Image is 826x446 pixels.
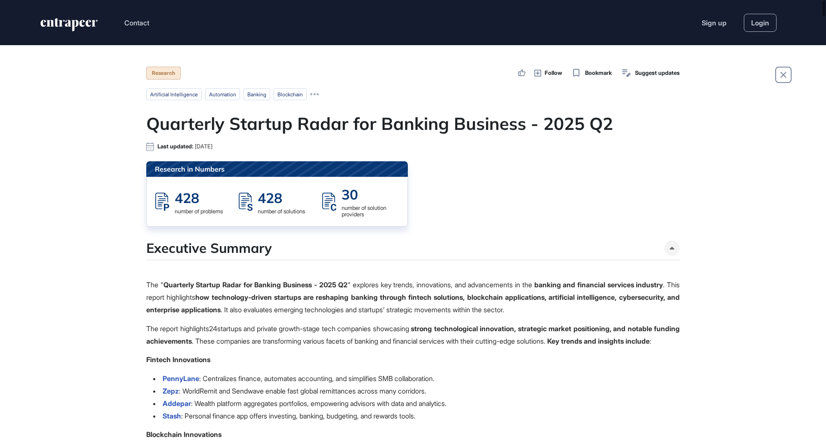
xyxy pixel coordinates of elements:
button: Follow [534,68,562,78]
strong: Quarterly Startup Radar for Banking Business - 2025 Q2 [163,280,348,289]
span: Follow [545,69,562,77]
li: blockchain [274,88,307,100]
span: . These companies are transforming various facets of banking and financial services with their cu... [192,337,547,345]
button: Suggest updates [620,67,680,79]
strong: banking and financial services industry [534,280,663,289]
span: . It also evaluates emerging technologies and startups' strategic movements within the sector. [221,305,504,314]
a: Addepar [163,399,191,408]
div: Last updated: [157,143,213,150]
strong: how technology-driven startups are reshaping banking through fintech solutions, blockchain applic... [146,293,680,314]
li: banking [243,88,270,100]
span: [DATE] [195,143,213,150]
span: : [650,337,651,345]
span: 24 [209,324,217,333]
span: " explores key trends, innovations, and advancements in the [348,280,534,289]
span: The " [146,280,163,289]
a: Zepz [163,387,179,395]
span: The report highlights [146,324,217,333]
div: Research in Numbers [146,161,408,177]
h1: Quarterly Startup Radar for Banking Business - 2025 Q2 [146,113,680,134]
div: number of solutions [258,208,305,215]
strong: Blockchain Innovations [146,430,222,439]
div: number of problems [175,208,223,215]
li: : Centralizes finance, automates accounting, and simplifies SMB collaboration. [153,372,680,385]
a: entrapeer-logo [40,18,99,34]
div: Research [146,67,181,80]
div: 428 [175,189,223,206]
strong: strong technological innovation, strategic market positioning, and notable funding achievements [146,324,680,345]
li: artificial intelligence [146,88,202,100]
div: number of solution providers [342,205,399,218]
button: Contact [124,17,149,28]
div: 30 [342,186,399,203]
a: PennyLane [163,374,199,383]
a: Login [744,14,777,32]
strong: Key trends and insights include [547,337,650,345]
li: : Wealth platform aggregates portfolios, empowering advisors with data and analytics. [153,397,680,410]
a: Sign up [702,18,727,28]
span: startups and private growth-stage tech companies showcasing [217,324,411,333]
span: Bookmark [585,69,612,77]
div: 428 [258,189,305,206]
strong: Fintech Innovations [146,355,210,364]
span: Suggest updates [635,69,680,77]
button: Bookmark [571,67,612,79]
li: : Personal finance app offers investing, banking, budgeting, and rewards tools. [153,410,680,422]
li: automation [205,88,240,100]
li: : WorldRemit and Sendwave enable fast global remittances across many corridors. [153,385,680,397]
h4: Executive Summary [146,240,272,256]
a: Stash [163,412,181,420]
